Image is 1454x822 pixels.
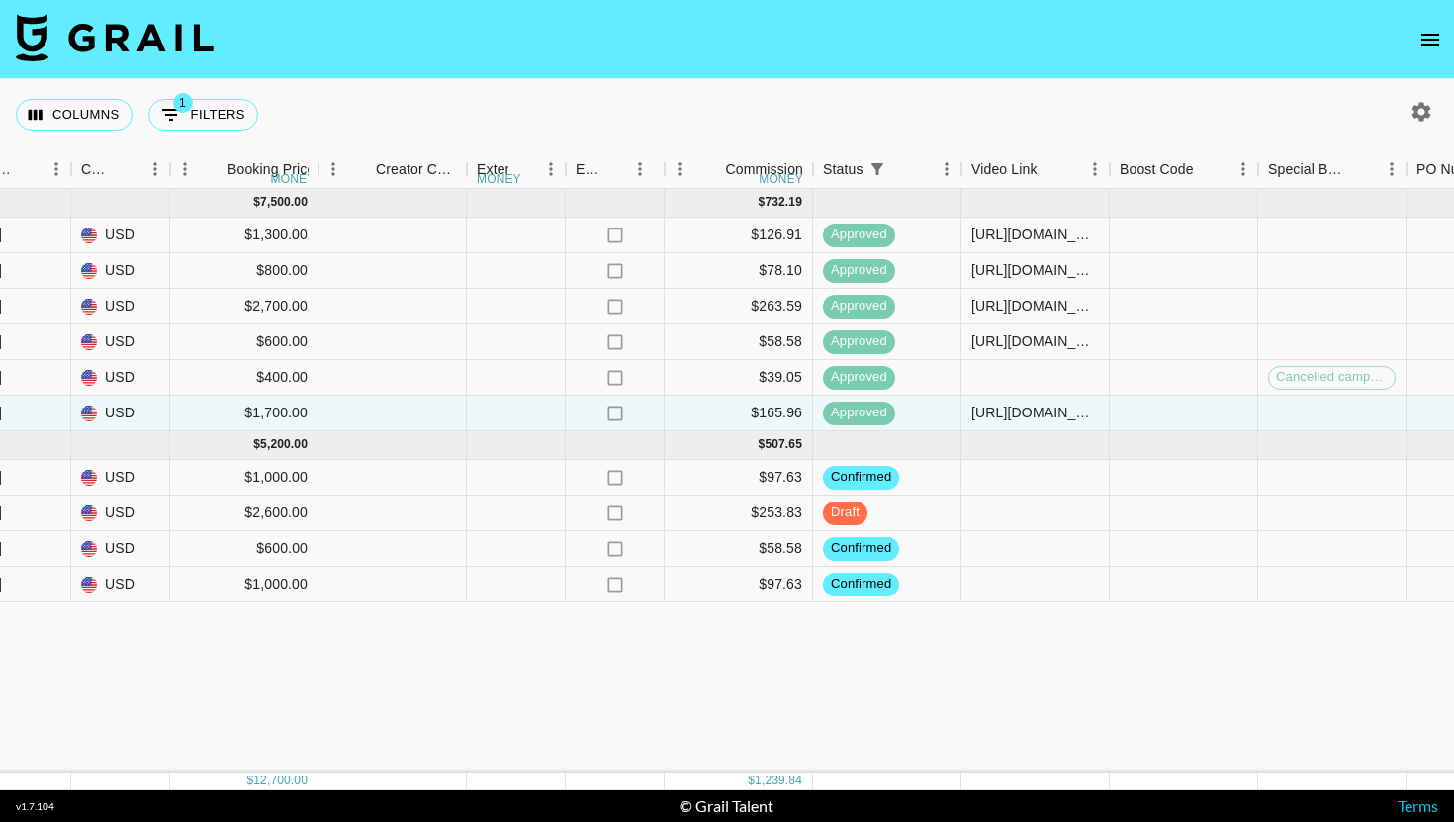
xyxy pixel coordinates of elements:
div: 507.65 [765,436,802,453]
button: Menu [42,154,71,184]
span: approved [823,368,895,387]
span: 1 [173,93,193,113]
div: $2,600.00 [170,496,318,531]
div: $ [253,194,260,211]
button: Menu [536,154,566,184]
div: $ [748,773,755,789]
div: Special Booking Type [1258,150,1407,189]
button: Menu [140,154,170,184]
div: USD [71,360,170,396]
div: $126.91 [665,218,813,253]
button: Sort [200,155,227,183]
div: $165.96 [665,396,813,431]
div: USD [71,324,170,360]
div: USD [71,567,170,602]
div: $1,700.00 [170,396,318,431]
div: $58.58 [665,531,813,567]
div: 1 active filter [863,155,891,183]
span: Cancelled campaign production fee [1269,368,1395,387]
div: $600.00 [170,324,318,360]
div: $800.00 [170,253,318,289]
div: https://www.tiktok.com/@logi_lilly/video/7545657223695879432 [971,225,1099,244]
div: $ [246,773,253,789]
span: approved [823,332,895,351]
button: Sort [891,155,919,183]
button: Menu [1228,154,1258,184]
button: Show filters [148,99,258,131]
div: money [759,173,803,185]
a: Terms [1398,796,1438,815]
div: 732.19 [765,194,802,211]
div: © Grail Talent [680,796,773,816]
div: $97.63 [665,460,813,496]
span: approved [823,404,895,422]
img: Grail Talent [16,14,214,61]
div: USD [71,460,170,496]
div: Creator Commmission Override [318,150,467,189]
div: Booking Price [227,150,315,189]
div: $ [759,436,766,453]
div: $253.83 [665,496,813,531]
span: approved [823,261,895,280]
div: Boost Code [1110,150,1258,189]
div: Special Booking Type [1268,150,1349,189]
div: v 1.7.104 [16,800,54,813]
span: approved [823,297,895,316]
div: USD [71,289,170,324]
div: USD [71,253,170,289]
button: Menu [1080,154,1110,184]
div: Expenses: Remove Commission? [566,150,665,189]
div: $263.59 [665,289,813,324]
span: confirmed [823,575,899,594]
button: Menu [318,154,348,184]
div: https://www.tiktok.com/@logi_lilly/video/7554191456332762386?is_from_webapp=1&sender_device=pc&we... [971,331,1099,351]
div: Expenses: Remove Commission? [576,150,603,189]
div: 5,200.00 [260,436,308,453]
div: Creator Commmission Override [376,150,457,189]
button: Sort [1194,155,1222,183]
div: Currency [81,150,113,189]
div: $58.58 [665,324,813,360]
div: USD [71,218,170,253]
div: https://www.tiktok.com/@logi_lilly/video/7550857360114257160?is_from_webapp=1&sender_device=pc&we... [971,260,1099,280]
span: approved [823,226,895,244]
div: $600.00 [170,531,318,567]
button: Sort [348,155,376,183]
div: 12,700.00 [253,773,308,789]
div: $39.05 [665,360,813,396]
div: $1,000.00 [170,460,318,496]
div: $1,000.00 [170,567,318,602]
div: $ [253,436,260,453]
div: 7,500.00 [260,194,308,211]
button: Sort [14,155,42,183]
div: USD [71,496,170,531]
div: $400.00 [170,360,318,396]
button: Menu [625,154,655,184]
span: draft [823,503,867,522]
div: money [477,173,521,185]
div: Boost Code [1120,150,1194,189]
button: Menu [1377,154,1407,184]
div: $97.63 [665,567,813,602]
div: $1,300.00 [170,218,318,253]
div: money [271,173,316,185]
button: Sort [1349,155,1377,183]
button: Menu [170,154,200,184]
div: Currency [71,150,170,189]
div: https://www.tiktok.com/@logi_lilly/video/7548260864781028615?is_from_webapp=1&sender_device=pc&we... [971,296,1099,316]
span: confirmed [823,468,899,487]
div: USD [71,396,170,431]
div: Video Link [971,150,1038,189]
button: Menu [932,154,961,184]
div: 1,239.84 [755,773,802,789]
button: Menu [665,154,694,184]
span: confirmed [823,539,899,558]
div: $78.10 [665,253,813,289]
button: open drawer [1410,20,1450,59]
button: Show filters [863,155,891,183]
button: Sort [508,155,536,183]
button: Sort [1038,155,1065,183]
div: USD [71,531,170,567]
button: Sort [113,155,140,183]
button: Sort [603,155,631,183]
